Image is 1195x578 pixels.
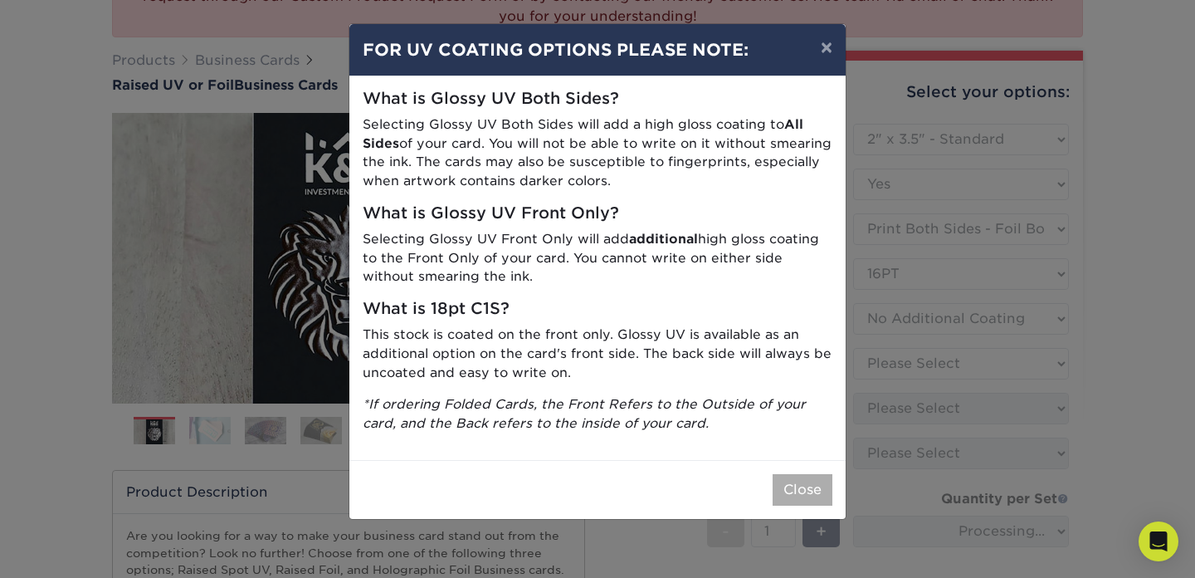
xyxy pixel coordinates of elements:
[363,37,832,62] h4: FOR UV COATING OPTIONS PLEASE NOTE:
[1139,522,1178,561] div: Open Intercom Messenger
[363,230,832,287] p: Selecting Glossy UV Front Only will add high gloss coating to the Front Only of your card. You ca...
[629,231,698,247] strong: additional
[363,116,803,151] strong: All Sides
[363,300,832,319] h5: What is 18pt C1S?
[773,474,832,506] button: Close
[363,204,832,223] h5: What is Glossy UV Front Only?
[363,326,832,382] p: This stock is coated on the front only. Glossy UV is available as an additional option on the car...
[363,90,832,109] h5: What is Glossy UV Both Sides?
[363,115,832,191] p: Selecting Glossy UV Both Sides will add a high gloss coating to of your card. You will not be abl...
[807,24,846,71] button: ×
[363,396,806,431] i: *If ordering Folded Cards, the Front Refers to the Outside of your card, and the Back refers to t...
